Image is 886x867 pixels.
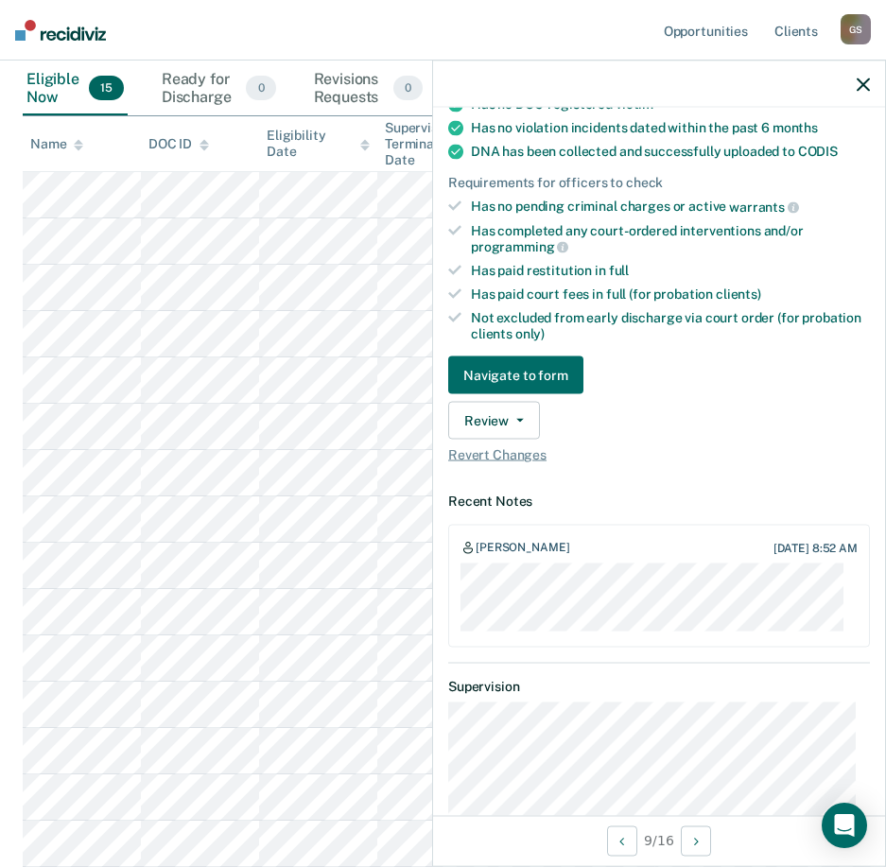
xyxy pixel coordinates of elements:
div: Supervision Termination Date [385,120,488,167]
div: Has paid restitution in [471,263,870,279]
div: Not excluded from early discharge via court order (for probation clients [471,309,870,341]
img: Recidiviz [15,20,106,41]
div: 9 / 16 [433,815,885,865]
span: CODIS [798,144,838,159]
div: G S [841,14,871,44]
div: [DATE] 8:52 AM [773,541,858,554]
span: 0 [393,76,423,100]
span: 0 [246,76,275,100]
button: Navigate to form [448,356,583,394]
div: Name [30,136,83,152]
span: clients) [716,286,761,301]
span: victim [616,96,653,112]
div: Has no violation incidents dated within the past 6 [471,120,870,136]
span: months [773,120,818,135]
a: Navigate to form link [448,356,870,394]
div: Revisions Requests [310,62,427,115]
span: 15 [89,76,124,100]
div: Has paid court fees in full (for probation [471,286,870,302]
button: Previous Opportunity [607,825,637,856]
dt: Supervision [448,678,870,694]
button: Next Opportunity [681,825,711,856]
div: Has no pending criminal charges or active [471,199,870,216]
span: warrants [729,199,799,214]
dt: Recent Notes [448,494,870,510]
div: Requirements for officers to check [448,175,870,191]
div: Has completed any court-ordered interventions and/or [471,222,870,254]
span: only) [515,325,545,340]
button: Review [448,402,540,440]
div: Eligibility Date [267,128,370,160]
span: programming [471,239,568,254]
span: full [609,263,629,278]
div: Eligible Now [23,62,128,115]
div: DOC ID [148,136,209,152]
div: [PERSON_NAME] [476,540,569,555]
div: Open Intercom Messenger [822,803,867,848]
span: Revert Changes [448,447,870,463]
div: Ready for Discharge [158,62,280,115]
div: DNA has been collected and successfully uploaded to [471,144,870,160]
